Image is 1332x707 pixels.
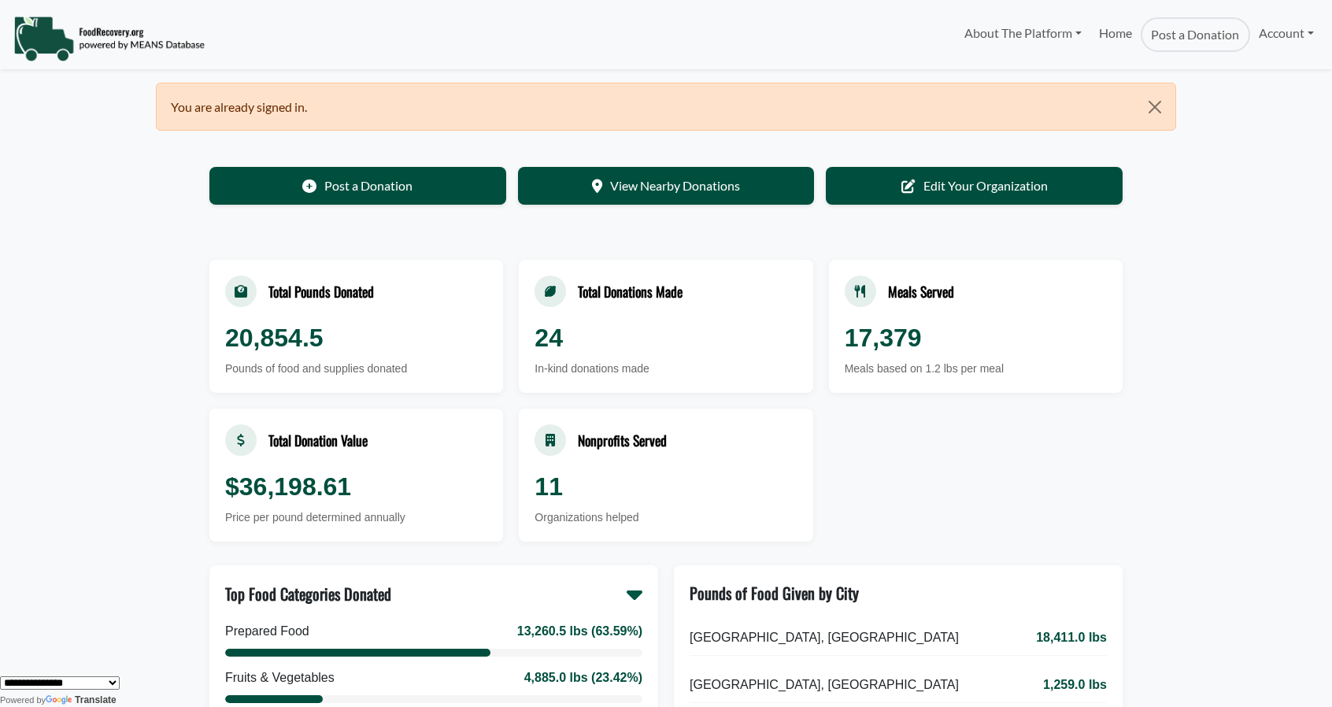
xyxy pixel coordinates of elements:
[826,167,1123,205] a: Edit Your Organization
[518,167,815,205] a: View Nearby Donations
[156,83,1176,131] div: You are already signed in.
[1250,17,1323,49] a: Account
[225,622,309,641] div: Prepared Food
[845,361,1107,377] div: Meals based on 1.2 lbs per meal
[955,17,1090,49] a: About The Platform
[1135,83,1175,131] button: Close
[535,509,797,526] div: Organizations helped
[225,468,487,505] div: $36,198.61
[524,668,642,687] div: 4,885.0 lbs (23.42%)
[1036,628,1107,647] span: 18,411.0 lbs
[268,281,374,302] div: Total Pounds Donated
[535,361,797,377] div: In-kind donations made
[535,319,797,357] div: 24
[578,281,683,302] div: Total Donations Made
[225,668,335,687] div: Fruits & Vegetables
[209,167,506,205] a: Post a Donation
[268,430,368,450] div: Total Donation Value
[578,430,667,450] div: Nonprofits Served
[845,319,1107,357] div: 17,379
[535,468,797,505] div: 11
[225,319,487,357] div: 20,854.5
[225,582,391,605] div: Top Food Categories Donated
[46,695,75,706] img: Google Translate
[225,361,487,377] div: Pounds of food and supplies donated
[690,581,859,605] div: Pounds of Food Given by City
[1141,17,1249,52] a: Post a Donation
[1090,17,1141,52] a: Home
[888,281,954,302] div: Meals Served
[46,694,117,705] a: Translate
[225,509,487,526] div: Price per pound determined annually
[517,622,642,641] div: 13,260.5 lbs (63.59%)
[690,628,959,647] span: [GEOGRAPHIC_DATA], [GEOGRAPHIC_DATA]
[13,15,205,62] img: NavigationLogo_FoodRecovery-91c16205cd0af1ed486a0f1a7774a6544ea792ac00100771e7dd3ec7c0e58e41.png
